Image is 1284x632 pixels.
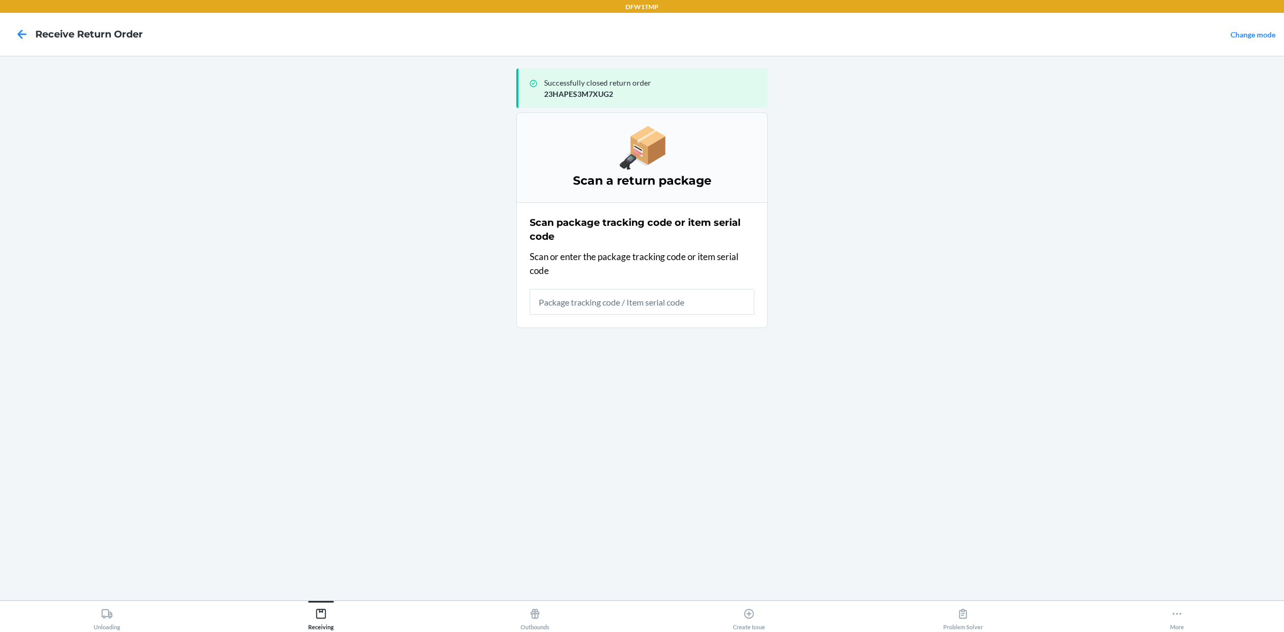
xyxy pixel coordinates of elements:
button: Outbounds [428,601,642,630]
p: Scan or enter the package tracking code or item serial code [530,250,754,277]
button: Problem Solver [856,601,1070,630]
button: Create Issue [642,601,856,630]
div: Problem Solver [943,604,983,630]
button: More [1070,601,1284,630]
div: Receiving [308,604,334,630]
div: Create Issue [733,604,765,630]
p: Successfully closed return order [544,77,759,88]
p: DFW1TMP [625,2,659,12]
h4: Receive Return Order [35,27,143,41]
a: Change mode [1230,30,1275,39]
p: 23HAPES3M7XUG2 [544,88,759,100]
div: Outbounds [521,604,549,630]
h3: Scan a return package [530,172,754,189]
h2: Scan package tracking code or item serial code [530,216,754,243]
div: Unloading [94,604,120,630]
input: Package tracking code / Item serial code [530,289,754,315]
div: More [1170,604,1184,630]
button: Receiving [214,601,428,630]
